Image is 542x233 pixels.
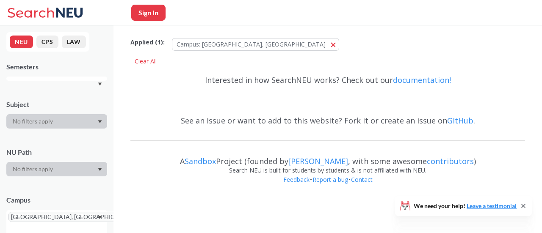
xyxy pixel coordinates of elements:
[130,38,165,47] span: Applied ( 1 ):
[6,114,107,129] div: Dropdown arrow
[393,75,451,85] a: documentation!
[130,108,525,133] div: See an issue or want to add to this website? Fork it or create an issue on .
[288,156,348,166] a: [PERSON_NAME]
[6,100,107,109] div: Subject
[98,82,102,86] svg: Dropdown arrow
[130,149,525,166] div: A Project (founded by , with some awesome )
[98,216,102,219] svg: Dropdown arrow
[447,115,473,126] a: GitHub
[6,195,107,205] div: Campus
[351,175,373,184] a: Contact
[8,212,143,222] span: [GEOGRAPHIC_DATA], [GEOGRAPHIC_DATA]X to remove pill
[10,36,33,48] button: NEU
[6,148,107,157] div: NU Path
[98,168,102,171] svg: Dropdown arrow
[130,55,161,68] div: Clear All
[467,202,517,209] a: Leave a testimonial
[6,162,107,176] div: Dropdown arrow
[131,5,166,21] button: Sign In
[6,62,107,71] div: Semesters
[62,36,86,48] button: LAW
[283,175,310,184] a: Feedback
[98,120,102,123] svg: Dropdown arrow
[130,175,525,197] div: • •
[36,36,58,48] button: CPS
[177,40,326,48] span: Campus: [GEOGRAPHIC_DATA], [GEOGRAPHIC_DATA]
[130,166,525,175] div: Search NEU is built for students by students & is not affiliated with NEU.
[185,156,216,166] a: Sandbox
[312,175,348,184] a: Report a bug
[414,203,517,209] span: We need your help!
[130,68,525,92] div: Interested in how SearchNEU works? Check out our
[172,38,339,51] button: Campus: [GEOGRAPHIC_DATA], [GEOGRAPHIC_DATA]
[427,156,474,166] a: contributors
